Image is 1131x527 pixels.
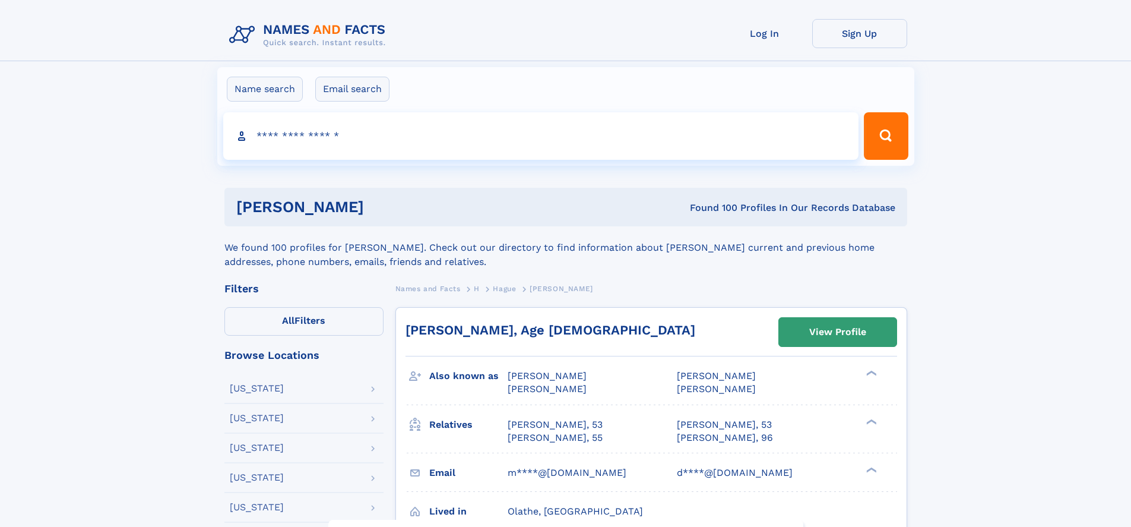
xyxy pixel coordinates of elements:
[315,77,389,102] label: Email search
[527,201,895,214] div: Found 100 Profiles In Our Records Database
[429,415,508,435] h3: Relatives
[677,370,756,381] span: [PERSON_NAME]
[224,19,395,51] img: Logo Names and Facts
[493,285,516,293] span: Hague
[227,77,303,102] label: Name search
[863,370,877,377] div: ❯
[405,323,695,337] a: [PERSON_NAME], Age [DEMOGRAPHIC_DATA]
[474,281,480,296] a: H
[429,501,508,522] h3: Lived in
[508,383,587,395] span: [PERSON_NAME]
[863,418,877,425] div: ❯
[429,366,508,386] h3: Also known as
[230,443,284,453] div: [US_STATE]
[530,285,593,293] span: [PERSON_NAME]
[224,350,384,361] div: Browse Locations
[429,463,508,483] h3: Email
[493,281,516,296] a: Hague
[230,414,284,423] div: [US_STATE]
[508,370,587,381] span: [PERSON_NAME]
[236,200,527,214] h1: [PERSON_NAME]
[809,318,866,346] div: View Profile
[395,281,461,296] a: Names and Facts
[779,318,896,346] a: View Profile
[224,226,907,269] div: We found 100 profiles for [PERSON_NAME]. Check out our directory to find information about [PERSO...
[717,19,812,48] a: Log In
[474,285,480,293] span: H
[230,384,284,393] div: [US_STATE]
[230,503,284,512] div: [US_STATE]
[508,418,603,431] a: [PERSON_NAME], 53
[230,473,284,482] div: [US_STATE]
[224,283,384,294] div: Filters
[677,383,756,395] span: [PERSON_NAME]
[677,418,772,431] a: [PERSON_NAME], 53
[864,112,908,160] button: Search Button
[812,19,907,48] a: Sign Up
[224,307,384,336] label: Filters
[282,315,294,326] span: All
[508,506,643,517] span: Olathe, [GEOGRAPHIC_DATA]
[677,431,773,444] a: [PERSON_NAME], 96
[863,466,877,474] div: ❯
[223,112,859,160] input: search input
[508,431,603,444] a: [PERSON_NAME], 55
